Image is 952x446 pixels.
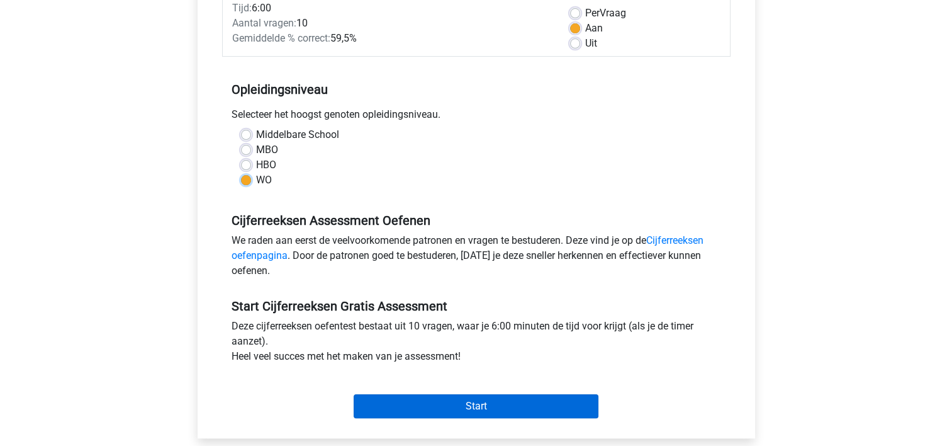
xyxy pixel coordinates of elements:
[585,7,600,19] span: Per
[223,1,561,16] div: 6:00
[232,299,721,314] h5: Start Cijferreeksen Gratis Assessment
[354,394,598,418] input: Start
[222,107,731,127] div: Selecteer het hoogst genoten opleidingsniveau.
[232,17,296,29] span: Aantal vragen:
[222,233,731,283] div: We raden aan eerst de veelvoorkomende patronen en vragen te bestuderen. Deze vind je op de . Door...
[256,173,272,188] label: WO
[256,127,339,142] label: Middelbare School
[585,21,603,36] label: Aan
[256,142,278,157] label: MBO
[256,157,276,173] label: HBO
[223,31,561,46] div: 59,5%
[585,36,597,51] label: Uit
[585,6,626,21] label: Vraag
[222,319,731,369] div: Deze cijferreeksen oefentest bestaat uit 10 vragen, waar je 6:00 minuten de tijd voor krijgt (als...
[232,2,252,14] span: Tijd:
[223,16,561,31] div: 10
[232,32,330,44] span: Gemiddelde % correct:
[232,77,721,102] h5: Opleidingsniveau
[232,213,721,228] h5: Cijferreeksen Assessment Oefenen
